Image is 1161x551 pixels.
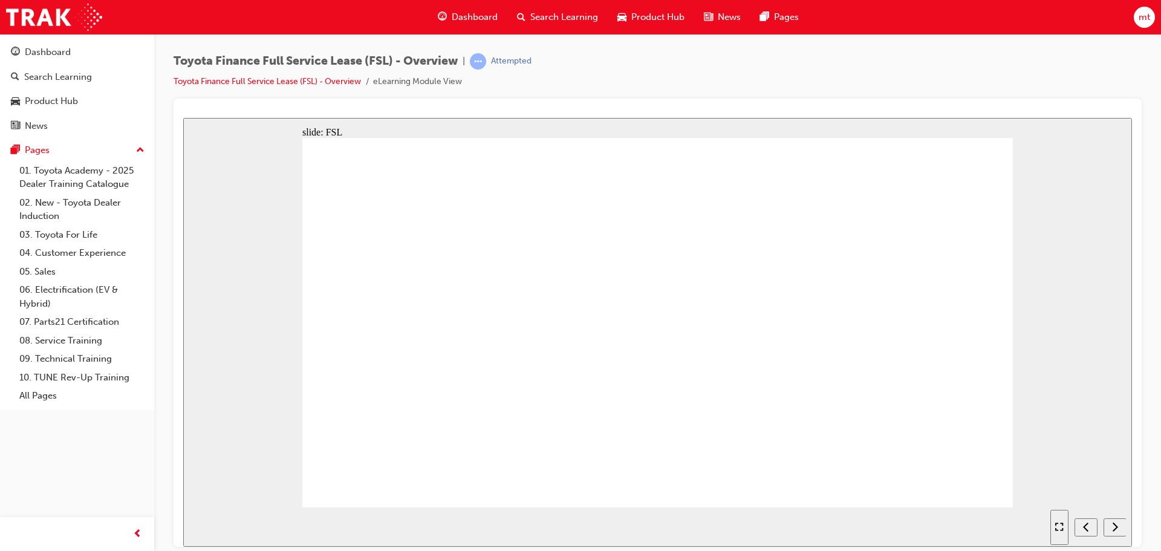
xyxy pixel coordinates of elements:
a: 06. Electrification (EV & Hybrid) [15,281,149,313]
span: news-icon [11,121,20,132]
span: car-icon [617,10,626,25]
span: Search Learning [530,10,598,24]
a: Dashboard [5,41,149,64]
img: Trak [6,4,102,31]
a: 02. New - Toyota Dealer Induction [15,194,149,226]
span: Dashboard [452,10,498,24]
a: 08. Service Training [15,331,149,350]
a: Toyota Finance Full Service Lease (FSL) - Overview [174,76,361,86]
button: DashboardSearch LearningProduct HubNews [5,39,149,139]
span: News [718,10,741,24]
div: Search Learning [24,70,92,84]
a: 05. Sales [15,262,149,281]
a: Product Hub [5,90,149,112]
span: guage-icon [438,10,447,25]
li: eLearning Module View [373,75,462,89]
button: Pages [5,139,149,161]
button: next [920,400,943,419]
a: 01. Toyota Academy - 2025 Dealer Training Catalogue [15,161,149,194]
span: guage-icon [11,47,20,58]
div: Dashboard [25,45,71,59]
button: Enter full-screen mode [867,392,885,427]
a: pages-iconPages [750,5,808,30]
div: Product Hub [25,94,78,108]
span: pages-icon [760,10,769,25]
a: search-iconSearch Learning [507,5,608,30]
span: car-icon [11,96,20,107]
a: All Pages [15,386,149,405]
a: car-iconProduct Hub [608,5,694,30]
nav: slide navigation [867,390,943,429]
a: 09. Technical Training [15,350,149,368]
span: prev-icon [133,527,142,542]
button: previous [891,400,914,419]
a: news-iconNews [694,5,750,30]
a: guage-iconDashboard [428,5,507,30]
a: 03. Toyota For Life [15,226,149,244]
a: 07. Parts21 Certification [15,313,149,331]
div: News [25,119,48,133]
span: Product Hub [631,10,685,24]
a: Search Learning [5,66,149,88]
button: mt [1134,7,1155,28]
span: search-icon [517,10,525,25]
span: learningRecordVerb_ATTEMPT-icon [470,53,486,70]
span: Pages [774,10,799,24]
div: Attempted [491,56,532,67]
a: News [5,115,149,137]
div: Pages [25,143,50,157]
span: pages-icon [11,145,20,156]
a: 04. Customer Experience [15,244,149,262]
a: 10. TUNE Rev-Up Training [15,368,149,387]
span: search-icon [11,72,19,83]
span: | [463,54,465,68]
span: up-icon [136,143,145,158]
span: news-icon [704,10,713,25]
span: Toyota Finance Full Service Lease (FSL) - Overview [174,54,458,68]
span: mt [1139,10,1150,24]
